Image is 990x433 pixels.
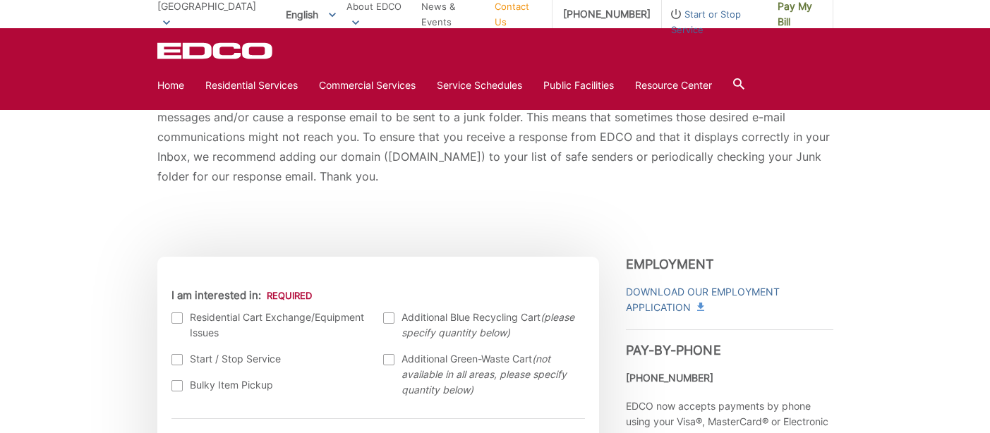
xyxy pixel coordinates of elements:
[402,310,581,341] span: Additional Blue Recycling Cart
[275,3,346,26] span: English
[635,78,712,93] a: Resource Center
[402,351,581,398] span: Additional Green-Waste Cart
[626,257,833,272] h3: Employment
[626,284,833,315] a: Download Our Employment Application
[626,329,833,358] h3: Pay-by-Phone
[543,78,614,93] a: Public Facilities
[626,372,713,384] strong: [PHONE_NUMBER]
[319,78,416,93] a: Commercial Services
[402,311,574,339] em: (please specify quantity below)
[171,289,312,302] label: I am interested in:
[157,42,274,59] a: EDCD logo. Return to the homepage.
[402,353,567,396] em: (not available in all areas, please specify quantity below)
[437,78,522,93] a: Service Schedules
[171,351,370,367] label: Start / Stop Service
[205,78,298,93] a: Residential Services
[157,78,184,93] a: Home
[171,377,370,393] label: Bulky Item Pickup
[157,87,833,186] p: * Please be aware that email providers include spam blockers that can affect the delivery and dis...
[171,310,370,341] label: Residential Cart Exchange/Equipment Issues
